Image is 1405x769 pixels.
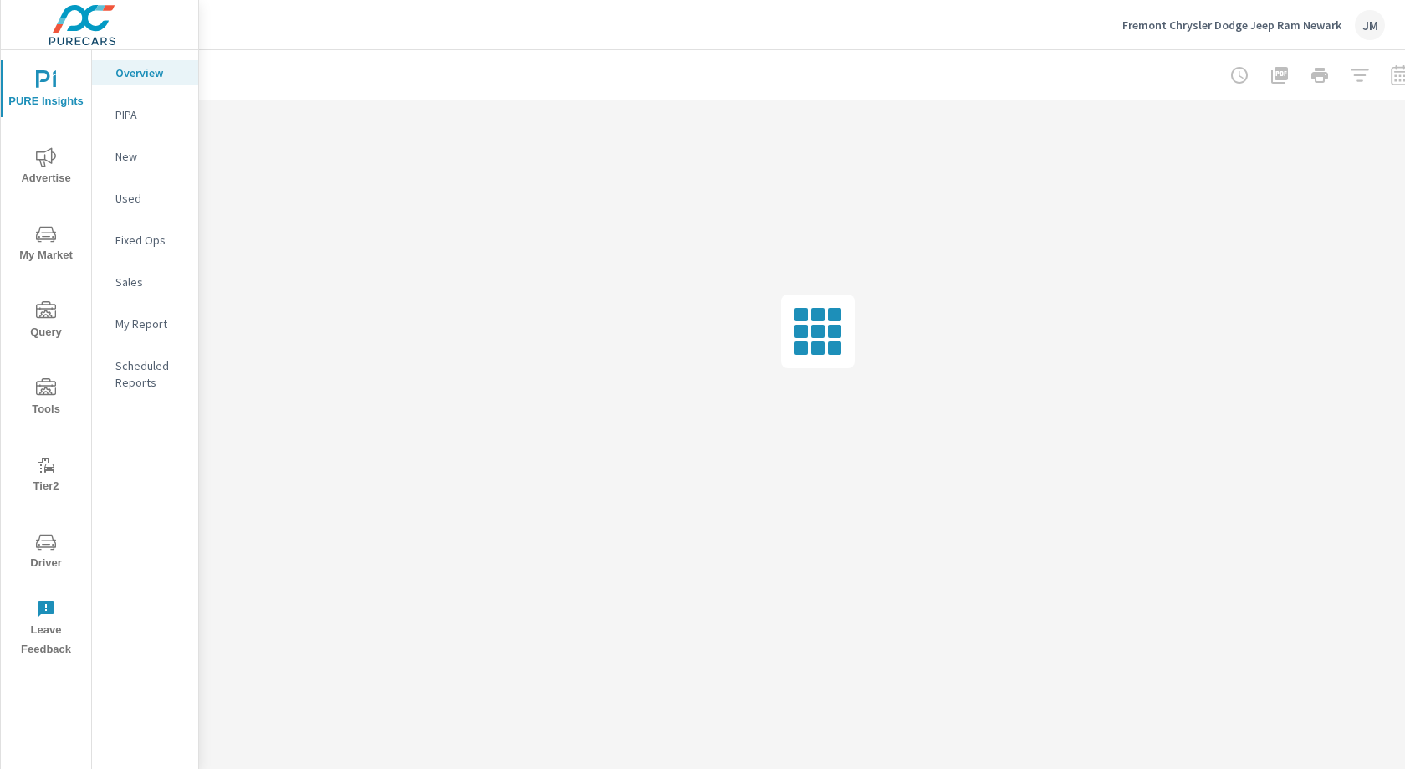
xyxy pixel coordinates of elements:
p: New [115,148,185,165]
span: Tier2 [6,455,86,496]
div: Overview [92,60,198,85]
div: JM [1355,10,1385,40]
div: My Report [92,311,198,336]
div: Scheduled Reports [92,353,198,395]
div: Sales [92,269,198,295]
span: PURE Insights [6,70,86,111]
span: Tools [6,378,86,419]
p: Sales [115,274,185,290]
span: Driver [6,532,86,573]
span: Advertise [6,147,86,188]
p: My Report [115,315,185,332]
div: Fixed Ops [92,228,198,253]
p: PIPA [115,106,185,123]
p: Used [115,190,185,207]
span: Leave Feedback [6,599,86,659]
p: Scheduled Reports [115,357,185,391]
span: Query [6,301,86,342]
p: Overview [115,64,185,81]
div: Used [92,186,198,211]
div: New [92,144,198,169]
p: Fremont Chrysler Dodge Jeep Ram Newark [1122,18,1341,33]
div: PIPA [92,102,198,127]
span: My Market [6,224,86,265]
div: nav menu [1,50,91,666]
p: Fixed Ops [115,232,185,249]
